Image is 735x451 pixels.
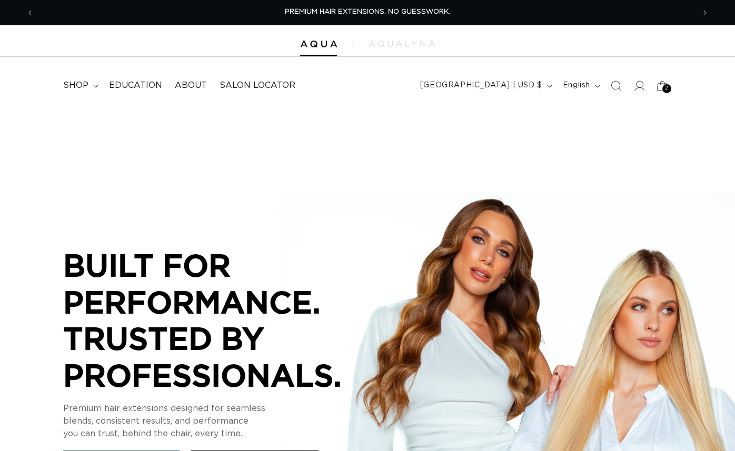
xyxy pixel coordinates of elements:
[420,80,542,91] span: [GEOGRAPHIC_DATA] | USD $
[369,41,435,47] img: aqualyna.com
[665,84,669,93] span: 2
[168,74,213,97] a: About
[63,402,379,440] p: Premium hair extensions designed for seamless blends, consistent results, and performance you can...
[57,74,103,97] summary: shop
[414,76,557,96] button: [GEOGRAPHIC_DATA] | USD $
[213,74,302,97] a: Salon Locator
[103,74,168,97] a: Education
[63,80,88,91] span: shop
[220,80,295,91] span: Salon Locator
[63,247,379,393] p: BUILT FOR PERFORMANCE. TRUSTED BY PROFESSIONALS.
[604,74,628,97] summary: Search
[557,76,604,96] button: English
[175,80,207,91] span: About
[693,3,717,23] button: Next announcement
[563,80,590,91] span: English
[109,80,162,91] span: Education
[18,3,42,23] button: Previous announcement
[300,41,337,48] img: Aqua Hair Extensions
[285,8,450,15] span: PREMIUM HAIR EXTENSIONS. NO GUESSWORK.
